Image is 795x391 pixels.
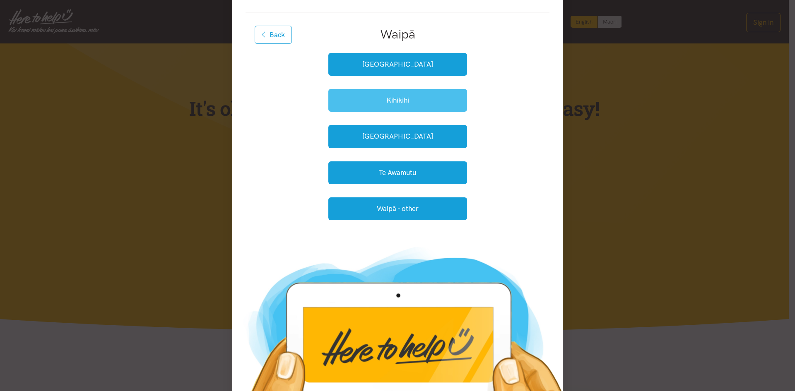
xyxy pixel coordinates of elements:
[328,197,467,220] button: Waipā - other
[328,125,467,148] button: [GEOGRAPHIC_DATA]
[328,53,467,76] button: [GEOGRAPHIC_DATA]
[255,26,292,44] button: Back
[328,89,467,112] button: Kihikihi
[259,26,536,43] h2: Waipā
[328,161,467,184] button: Te Awamutu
